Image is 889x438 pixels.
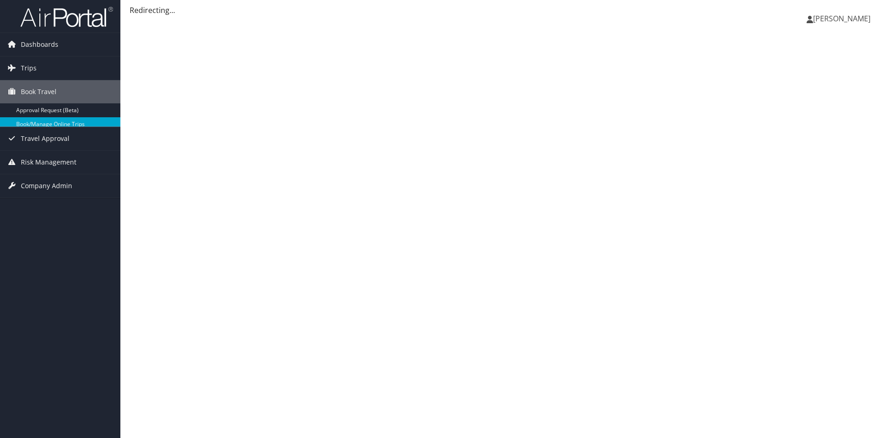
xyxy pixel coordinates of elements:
span: Travel Approval [21,127,69,150]
div: Redirecting... [130,5,880,16]
span: Dashboards [21,33,58,56]
img: airportal-logo.png [20,6,113,28]
a: [PERSON_NAME] [807,5,880,32]
span: Trips [21,57,37,80]
span: Company Admin [21,174,72,197]
span: Risk Management [21,151,76,174]
span: Book Travel [21,80,56,103]
span: [PERSON_NAME] [813,13,870,24]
